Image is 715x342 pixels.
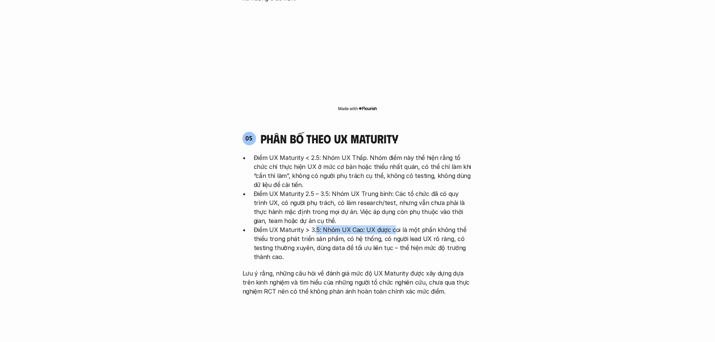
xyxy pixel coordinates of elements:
[260,131,398,146] h4: phân bố theo ux maturity
[242,269,473,296] p: Lưu ý rằng, những câu hỏi về đánh giá mức độ UX Maturity được xây dựng dựa trên kinh nghiệm và tì...
[236,6,480,104] iframe: Interactive or visual content
[338,105,377,111] img: Made with Flourish
[254,225,473,261] p: Điểm UX Maturity > 3.5: Nhóm UX Cao: UX được coi là một phần không thể thiếu trong phát triển sản...
[245,135,253,141] p: 05
[254,189,473,225] p: Điểm UX Maturity 2.5 – 3.5: Nhóm UX Trung bình: Các tổ chức đã có quy trình UX, có người phụ trác...
[254,153,473,189] p: Điểm UX Maturity < 2.5: Nhóm UX Thấp. Nhóm điểm này thể hiện rằng tổ chức chỉ thực hiện UX ở mức ...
